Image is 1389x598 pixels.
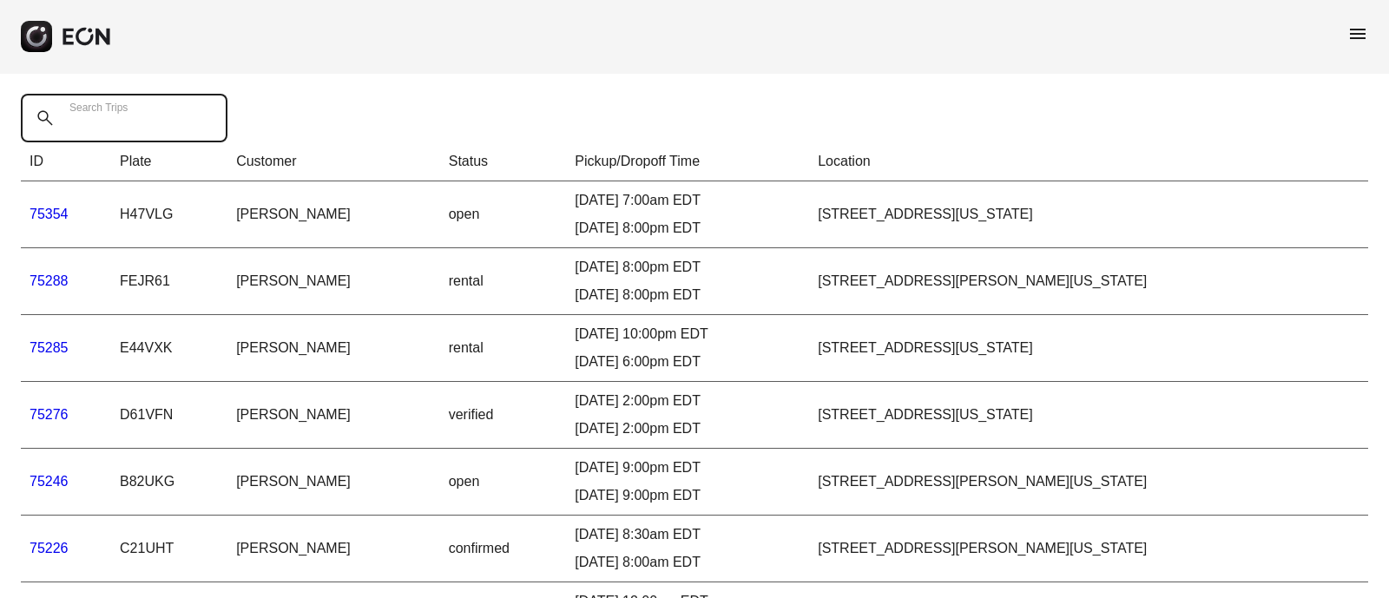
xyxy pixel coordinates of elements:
td: E44VXK [111,315,227,382]
label: Search Trips [69,101,128,115]
div: [DATE] 10:00pm EDT [575,324,800,345]
div: [DATE] 8:00pm EDT [575,285,800,306]
a: 75354 [30,207,69,221]
td: C21UHT [111,516,227,582]
a: 75276 [30,407,69,422]
span: menu [1347,23,1368,44]
td: [PERSON_NAME] [227,315,440,382]
td: B82UKG [111,449,227,516]
td: [PERSON_NAME] [227,382,440,449]
a: 75246 [30,474,69,489]
td: open [440,181,567,248]
div: [DATE] 8:30am EDT [575,524,800,545]
td: [PERSON_NAME] [227,248,440,315]
td: FEJR61 [111,248,227,315]
th: ID [21,142,111,181]
div: [DATE] 2:00pm EDT [575,391,800,411]
td: H47VLG [111,181,227,248]
td: rental [440,315,567,382]
td: [STREET_ADDRESS][PERSON_NAME][US_STATE] [809,449,1368,516]
th: Pickup/Dropoff Time [566,142,809,181]
div: [DATE] 2:00pm EDT [575,418,800,439]
td: open [440,449,567,516]
div: [DATE] 7:00am EDT [575,190,800,211]
td: [PERSON_NAME] [227,181,440,248]
div: [DATE] 6:00pm EDT [575,352,800,372]
td: confirmed [440,516,567,582]
td: rental [440,248,567,315]
td: [STREET_ADDRESS][US_STATE] [809,181,1368,248]
div: [DATE] 9:00pm EDT [575,485,800,506]
td: verified [440,382,567,449]
td: [PERSON_NAME] [227,449,440,516]
div: [DATE] 8:00am EDT [575,552,800,573]
td: [PERSON_NAME] [227,516,440,582]
div: [DATE] 8:00pm EDT [575,218,800,239]
div: [DATE] 8:00pm EDT [575,257,800,278]
a: 75226 [30,541,69,555]
td: [STREET_ADDRESS][US_STATE] [809,382,1368,449]
td: [STREET_ADDRESS][US_STATE] [809,315,1368,382]
div: [DATE] 9:00pm EDT [575,457,800,478]
td: [STREET_ADDRESS][PERSON_NAME][US_STATE] [809,516,1368,582]
th: Plate [111,142,227,181]
a: 75285 [30,340,69,355]
th: Status [440,142,567,181]
a: 75288 [30,273,69,288]
td: D61VFN [111,382,227,449]
th: Location [809,142,1368,181]
th: Customer [227,142,440,181]
td: [STREET_ADDRESS][PERSON_NAME][US_STATE] [809,248,1368,315]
